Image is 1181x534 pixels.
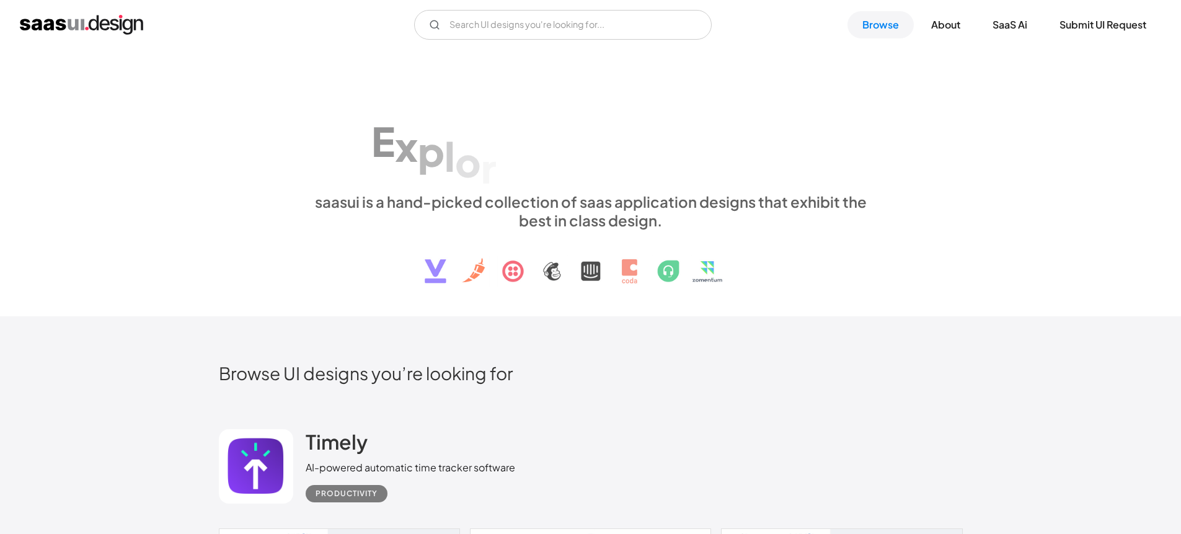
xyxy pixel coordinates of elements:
form: Email Form [414,10,712,40]
h1: Explore SaaS UI design patterns & interactions. [306,84,876,180]
div: saasui is a hand-picked collection of saas application designs that exhibit the best in class des... [306,192,876,229]
div: r [481,144,497,192]
div: x [395,122,418,170]
img: text, icon, saas logo [403,229,779,294]
div: Productivity [316,486,378,501]
div: E [371,117,395,165]
a: Submit UI Request [1045,11,1161,38]
h2: Browse UI designs you’re looking for [219,362,963,384]
div: AI-powered automatic time tracker software [306,460,515,475]
a: Browse [847,11,914,38]
div: l [445,132,455,180]
div: p [418,127,445,175]
a: home [20,15,143,35]
div: o [455,138,481,185]
a: Timely [306,429,368,460]
h2: Timely [306,429,368,454]
a: About [916,11,975,38]
a: SaaS Ai [978,11,1042,38]
input: Search UI designs you're looking for... [414,10,712,40]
